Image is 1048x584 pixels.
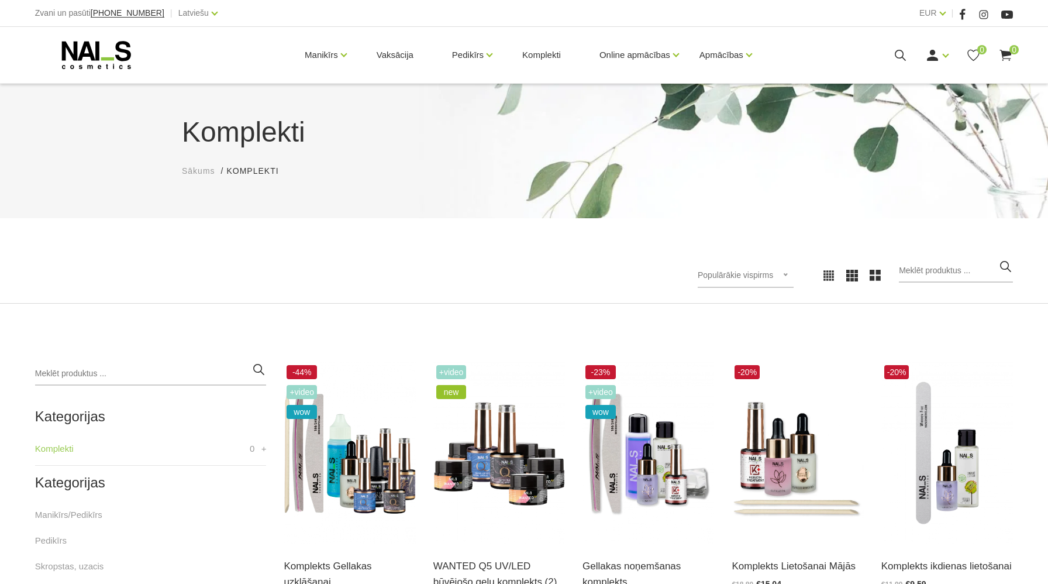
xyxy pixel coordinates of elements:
[182,111,866,153] h1: Komplekti
[35,409,267,424] h2: Kategorijas
[881,558,1013,574] a: Komplekts ikdienas lietošanai
[513,27,570,83] a: Komplekti
[91,8,164,18] span: [PHONE_NUMBER]
[35,442,74,456] a: Komplekti
[284,362,415,544] img: Gellakas uzklāšanas komplektā ietilpst:Wipe Off Solutions 3in1/30mlBrilliant Bond Bezskābes praim...
[35,6,164,20] div: Zvani un pasūti
[436,385,467,399] span: new
[287,405,317,419] span: wow
[1009,45,1019,54] span: 0
[250,442,254,456] span: 0
[178,6,209,20] a: Latviešu
[261,442,267,456] a: +
[732,362,863,544] img: Komplektā ietilpst:- Keratīna līdzeklis bojātu nagu atjaunošanai, 14 ml,- Kutikulas irdinātājs ar...
[287,365,317,379] span: -44%
[899,259,1013,283] input: Meklēt produktus ...
[367,27,423,83] a: Vaksācija
[599,32,670,78] a: Online apmācības
[35,534,67,548] a: Pedikīrs
[182,165,215,177] a: Sākums
[699,32,743,78] a: Apmācības
[170,6,173,20] span: |
[585,365,616,379] span: -23%
[884,365,909,379] span: -20%
[732,558,863,574] a: Komplekts Lietošanai Mājās
[452,32,484,78] a: Pedikīrs
[91,9,164,18] a: [PHONE_NUMBER]
[35,508,102,522] a: Manikīrs/Pedikīrs
[35,362,267,386] input: Meklēt produktus ...
[287,385,317,399] span: +Video
[966,48,981,63] a: 0
[698,270,773,280] span: Populārākie vispirms
[182,166,215,176] span: Sākums
[735,365,760,379] span: -20%
[585,405,616,419] span: wow
[585,385,616,399] span: +Video
[433,362,565,544] img: Wanted gelu starta komplekta ietilpst:- Quick Builder Clear HYBRID bāze UV/LED, 8 ml;- Quick Crys...
[35,559,104,573] a: Skropstas, uzacis
[881,362,1013,544] img: Komplektā ietilst:- Organic Lotion Lithi&Jasmine 50 ml;- Melleņu Kutikulu eļļa 15 ml;- Wooden Fil...
[998,48,1013,63] a: 0
[436,365,467,379] span: +Video
[226,165,290,177] li: Komplekti
[35,475,267,490] h2: Kategorijas
[305,32,338,78] a: Manikīrs
[582,362,714,544] img: Gellakas noņemšanas komplekts ietver▪️ Līdzeklis Gellaku un citu Soak Off produktu noņemšanai (10...
[952,6,954,20] span: |
[919,6,937,20] a: EUR
[977,45,987,54] span: 0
